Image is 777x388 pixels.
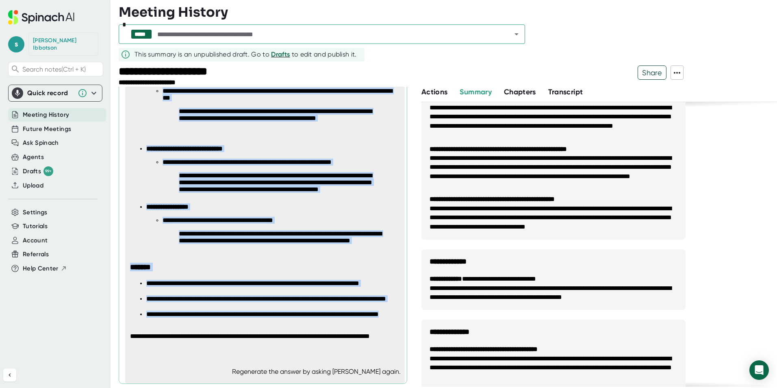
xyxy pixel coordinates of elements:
[421,87,447,98] button: Actions
[23,264,67,273] button: Help Center
[232,368,401,375] div: Regenerate the answer by asking [PERSON_NAME] again.
[22,65,101,73] span: Search notes (Ctrl + K)
[23,181,43,190] button: Upload
[504,87,536,98] button: Chapters
[460,87,491,98] button: Summary
[749,360,769,380] div: Open Intercom Messenger
[135,50,357,59] div: This summary is an unpublished draft. Go to to edit and publish it.
[3,368,16,381] button: Collapse sidebar
[548,87,583,96] span: Transcript
[23,110,69,120] button: Meeting History
[33,37,94,51] div: Stephen Ibbotson
[27,89,74,97] div: Quick record
[23,153,44,162] button: Agents
[12,85,99,101] div: Quick record
[43,166,53,176] div: 99+
[23,124,71,134] button: Future Meetings
[638,65,666,80] button: Share
[548,87,583,98] button: Transcript
[271,50,290,59] button: Drafts
[23,250,49,259] button: Referrals
[271,50,290,58] span: Drafts
[8,36,24,52] span: s
[638,65,666,80] span: Share
[504,87,536,96] span: Chapters
[23,264,59,273] span: Help Center
[460,87,491,96] span: Summary
[511,28,522,40] button: Open
[23,208,48,217] button: Settings
[23,166,53,176] div: Drafts
[23,222,48,231] button: Tutorials
[23,236,48,245] button: Account
[23,138,59,148] button: Ask Spinach
[23,166,53,176] button: Drafts 99+
[119,4,228,20] h3: Meeting History
[421,87,447,96] span: Actions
